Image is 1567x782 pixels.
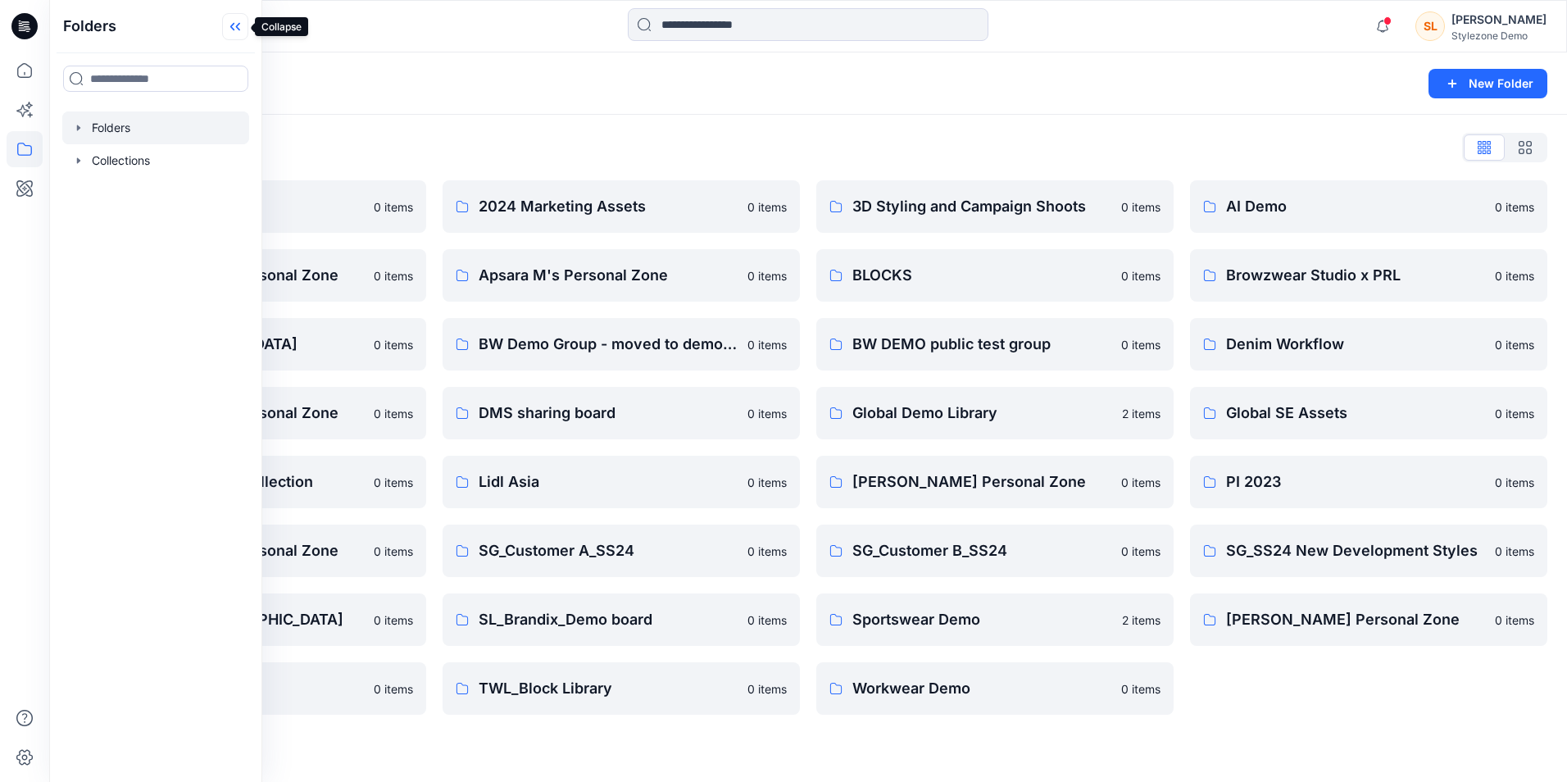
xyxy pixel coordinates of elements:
a: BLOCKS0 items [816,249,1174,302]
div: SL [1415,11,1445,41]
a: Sportswear Demo2 items [816,593,1174,646]
div: Stylezone Demo [1451,30,1547,42]
p: SG_SS24 New Development Styles [1226,539,1485,562]
p: Lidl Asia [479,471,738,493]
p: SG_Customer A_SS24 [479,539,738,562]
p: Global SE Assets [1226,402,1485,425]
p: 0 items [1121,680,1160,698]
p: 0 items [1495,474,1534,491]
p: 0 items [747,612,787,629]
p: AI Demo [1226,195,1485,218]
p: [PERSON_NAME] Personal Zone [1226,608,1485,631]
p: 0 items [1495,612,1534,629]
p: 0 items [374,474,413,491]
p: Sportswear Demo [852,608,1112,631]
a: TWL_Block Library0 items [443,662,800,715]
a: BW DEMO public test group0 items [816,318,1174,371]
p: DMS sharing board [479,402,738,425]
p: 0 items [374,405,413,422]
p: SL_Brandix_Demo board [479,608,738,631]
p: Global Demo Library [852,402,1112,425]
p: 3D Styling and Campaign Shoots [852,195,1111,218]
p: SG_Customer B_SS24 [852,539,1111,562]
p: 0 items [374,543,413,560]
button: New Folder [1428,69,1547,98]
p: 0 items [1121,543,1160,560]
p: 0 items [374,680,413,698]
p: PI 2023 [1226,471,1485,493]
p: 0 items [1495,336,1534,353]
p: 0 items [374,267,413,284]
a: BW Demo Group - moved to demo-prod0 items [443,318,800,371]
p: Apsara M's Personal Zone [479,264,738,287]
p: 2024 Marketing Assets [479,195,738,218]
p: TWL_Block Library [479,677,738,700]
a: Denim Workflow0 items [1190,318,1547,371]
a: Browzwear Studio x PRL0 items [1190,249,1547,302]
a: Lidl Asia0 items [443,456,800,508]
a: SG_Customer B_SS240 items [816,525,1174,577]
p: 2 items [1122,405,1160,422]
p: 0 items [374,336,413,353]
p: 0 items [747,198,787,216]
a: Global SE Assets0 items [1190,387,1547,439]
a: [PERSON_NAME] Personal Zone0 items [1190,593,1547,646]
a: Workwear Demo0 items [816,662,1174,715]
p: 0 items [747,543,787,560]
p: 0 items [374,612,413,629]
p: 0 items [1121,198,1160,216]
p: 0 items [1495,267,1534,284]
a: DMS sharing board0 items [443,387,800,439]
p: BW Demo Group - moved to demo-prod [479,333,738,356]
p: BLOCKS [852,264,1111,287]
a: [PERSON_NAME] Personal Zone0 items [816,456,1174,508]
p: Workwear Demo [852,677,1111,700]
a: Apsara M's Personal Zone0 items [443,249,800,302]
p: 0 items [1495,405,1534,422]
p: 0 items [747,405,787,422]
div: [PERSON_NAME] [1451,10,1547,30]
a: SL_Brandix_Demo board0 items [443,593,800,646]
a: 2024 Marketing Assets0 items [443,180,800,233]
p: 0 items [374,198,413,216]
a: AI Demo0 items [1190,180,1547,233]
a: SG_SS24 New Development Styles0 items [1190,525,1547,577]
p: Browzwear Studio x PRL [1226,264,1485,287]
p: 2 items [1122,612,1160,629]
p: 0 items [1121,474,1160,491]
p: 0 items [747,267,787,284]
p: 0 items [747,680,787,698]
a: PI 20230 items [1190,456,1547,508]
a: Global Demo Library2 items [816,387,1174,439]
p: 0 items [747,336,787,353]
a: SG_Customer A_SS240 items [443,525,800,577]
p: 0 items [1121,267,1160,284]
p: 0 items [1121,336,1160,353]
p: BW DEMO public test group [852,333,1111,356]
p: 0 items [1495,198,1534,216]
p: 0 items [1495,543,1534,560]
p: [PERSON_NAME] Personal Zone [852,471,1111,493]
p: Denim Workflow [1226,333,1485,356]
a: 3D Styling and Campaign Shoots0 items [816,180,1174,233]
p: 0 items [747,474,787,491]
